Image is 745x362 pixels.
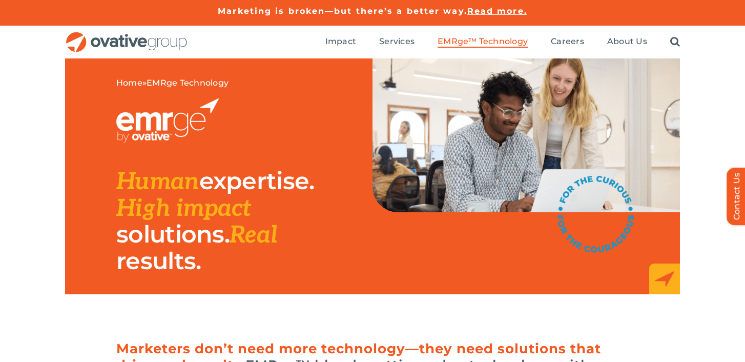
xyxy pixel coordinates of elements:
span: High impact [116,194,251,223]
img: EMRge Landing Page Header Image [372,58,680,212]
span: Real [230,221,277,250]
a: Home [116,78,142,88]
span: About Us [607,36,647,47]
span: EMRge Technology [147,78,229,88]
span: Impact [325,36,356,47]
a: Services [379,36,415,48]
a: Impact [325,36,356,48]
span: results. [116,246,201,275]
a: Marketing is broken—but there’s a better way. [218,6,467,16]
span: EMRge™ Technology [438,36,528,47]
a: Read more. [467,6,527,16]
span: solutions. [116,219,230,249]
a: OG_Full_horizontal_RGB [65,31,188,41]
nav: Menu [325,26,680,58]
a: EMRge™ Technology [438,36,528,48]
a: Careers [551,36,584,48]
span: Services [379,36,415,47]
a: About Us [607,36,647,48]
span: Human [116,168,199,196]
img: EMRge_HomePage_Elements_Arrow Box [649,264,680,294]
span: » [116,78,229,88]
img: EMRGE_RGB_wht [116,98,219,143]
a: Search [670,36,680,48]
span: expertise. [199,166,315,195]
span: Careers [551,36,584,47]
